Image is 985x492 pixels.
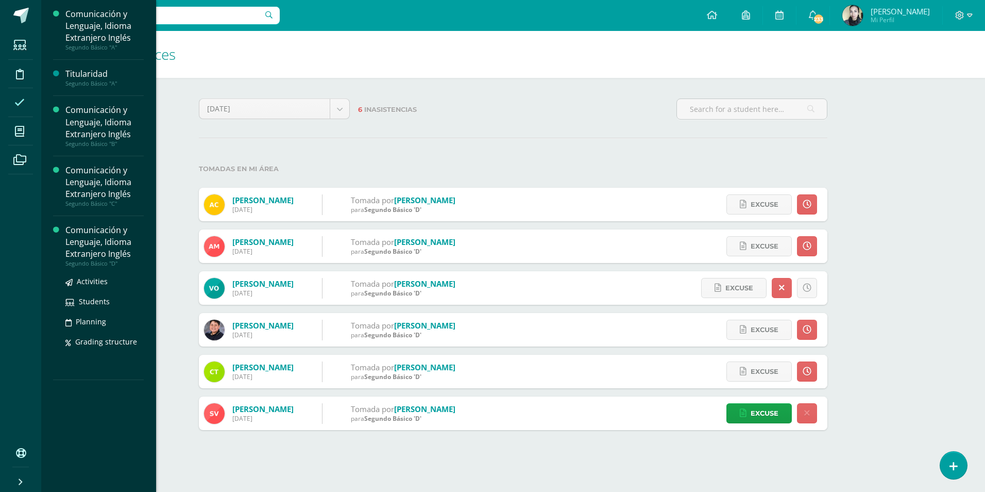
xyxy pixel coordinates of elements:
[726,403,792,423] a: Excuse
[842,5,863,26] img: 464bce3dffee38d2bb2667354865907a.png
[65,8,144,44] div: Comunicación y Lenguaje, Idioma Extranjero Inglés
[726,236,792,256] a: Excuse
[65,68,144,80] div: Titularidad
[232,205,294,214] div: [DATE]
[394,404,455,414] a: [PERSON_NAME]
[725,278,753,298] span: Excuse
[65,200,144,207] div: Segundo Básico "C"
[207,99,322,119] span: [DATE]
[232,237,294,247] a: [PERSON_NAME]
[351,362,394,372] span: Tomada por
[351,278,394,289] span: Tomada por
[751,362,778,381] span: Excuse
[364,331,421,339] span: Segundo Básico 'D'
[364,106,417,113] span: Inasistencias
[364,414,421,423] span: Segundo Básico 'D'
[65,104,144,147] a: Comunicación y Lenguaje, Idioma Extranjero InglésSegundo Básico "B"
[677,99,827,119] input: Search for a student here…
[351,372,455,381] div: para
[351,404,394,414] span: Tomada por
[351,331,455,339] div: para
[232,331,294,339] div: [DATE]
[48,7,280,24] input: Search a user…
[65,44,144,51] div: Segundo Básico "A"
[394,195,455,205] a: [PERSON_NAME]
[65,104,144,140] div: Comunicación y Lenguaje, Idioma Extranjero Inglés
[232,362,294,372] a: [PERSON_NAME]
[232,195,294,205] a: [PERSON_NAME]
[75,337,137,347] span: Grading structure
[199,99,349,119] a: [DATE]
[394,320,455,331] a: [PERSON_NAME]
[364,372,421,381] span: Segundo Básico 'D'
[232,247,294,256] div: [DATE]
[726,362,792,382] a: Excuse
[351,247,455,256] div: para
[65,316,144,327] a: Planning
[204,362,225,382] img: e2bc2c9cb4610fc6a0a38677e411013a.png
[751,404,778,423] span: Excuse
[813,13,824,25] span: 233
[204,278,225,299] img: a3ebe1cebe860c0402e0317f45539508.png
[751,320,778,339] span: Excuse
[701,278,767,298] a: Excuse
[65,68,144,87] a: TitularidadSegundo Básico "A"
[351,289,455,298] div: para
[65,140,144,147] div: Segundo Básico "B"
[232,372,294,381] div: [DATE]
[232,404,294,414] a: [PERSON_NAME]
[65,165,144,207] a: Comunicación y Lenguaje, Idioma Extranjero InglésSegundo Básico "C"
[76,317,106,326] span: Planning
[871,15,930,24] span: Mi Perfil
[232,289,294,298] div: [DATE]
[751,237,778,256] span: Excuse
[394,362,455,372] a: [PERSON_NAME]
[232,414,294,423] div: [DATE]
[726,320,792,340] a: Excuse
[351,320,394,331] span: Tomada por
[65,296,144,307] a: Students
[351,237,394,247] span: Tomada por
[351,414,455,423] div: para
[65,80,144,87] div: Segundo Básico "A"
[65,260,144,267] div: Segundo Básico "D"
[871,6,930,17] span: [PERSON_NAME]
[364,205,421,214] span: Segundo Básico 'D'
[77,276,108,286] span: Activities
[726,194,792,215] a: Excuse
[394,278,455,289] a: [PERSON_NAME]
[751,195,778,214] span: Excuse
[204,320,225,340] img: 2f0f64a4d2aabc80e25f755ddbb26a8c.png
[199,158,827,179] label: Tomadas en mi área
[358,106,362,113] span: 6
[79,297,110,306] span: Students
[65,224,144,260] div: Comunicación y Lenguaje, Idioma Extranjero Inglés
[351,205,455,214] div: para
[65,165,144,200] div: Comunicación y Lenguaje, Idioma Extranjero Inglés
[232,278,294,289] a: [PERSON_NAME]
[65,224,144,267] a: Comunicación y Lenguaje, Idioma Extranjero InglésSegundo Básico "D"
[204,236,225,257] img: 54b124545420e4258db241de09489215.png
[364,247,421,256] span: Segundo Básico 'D'
[204,403,225,424] img: 2e76ad2df4b88a65b7467435bb3086dd.png
[65,336,144,348] a: Grading structure
[232,320,294,331] a: [PERSON_NAME]
[204,194,225,215] img: af3cd0a4de6a6152852c4f36effe0252.png
[65,8,144,51] a: Comunicación y Lenguaje, Idioma Extranjero InglésSegundo Básico "A"
[394,237,455,247] a: [PERSON_NAME]
[351,195,394,205] span: Tomada por
[65,275,144,287] a: Activities
[364,289,421,298] span: Segundo Básico 'D'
